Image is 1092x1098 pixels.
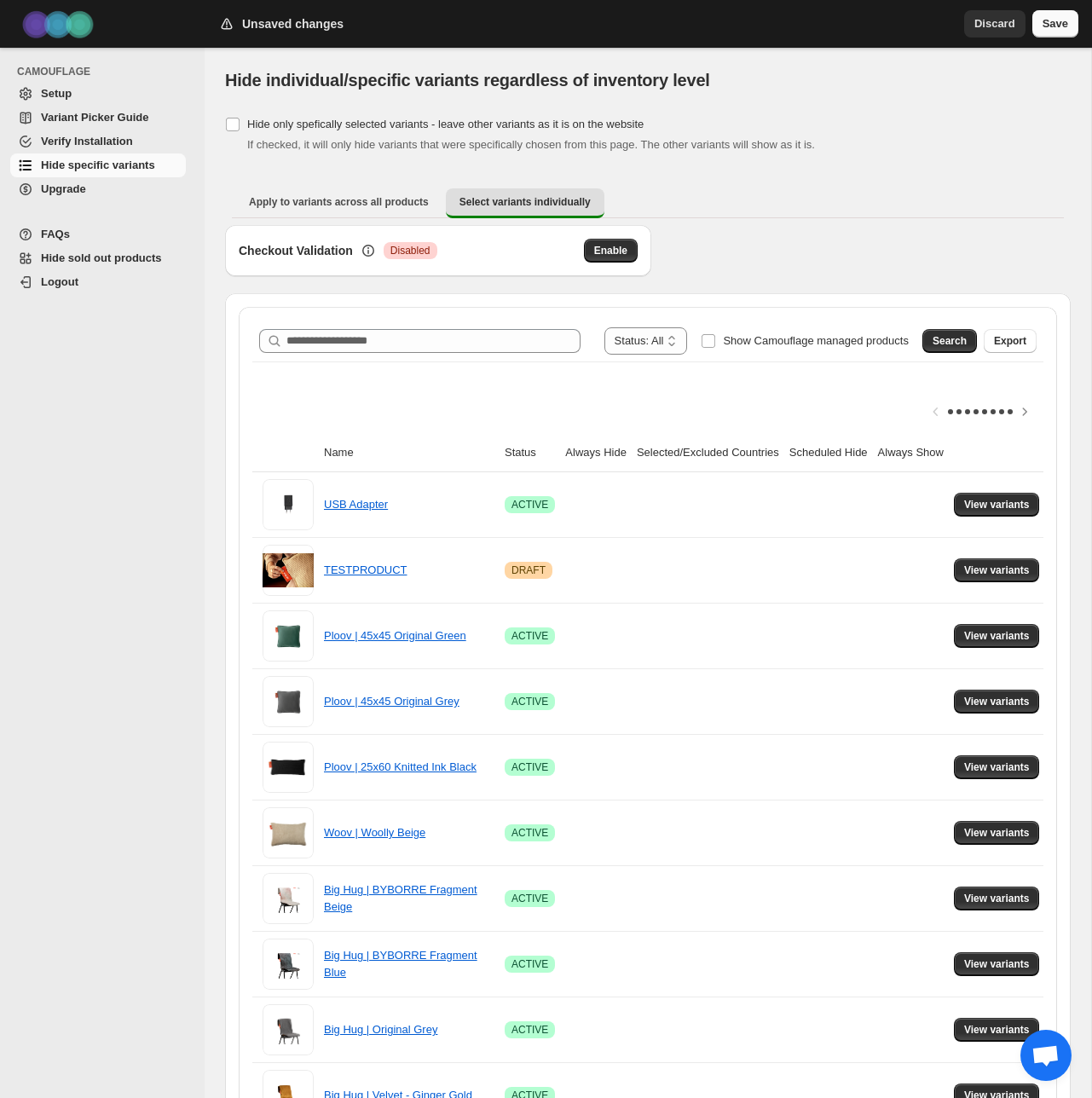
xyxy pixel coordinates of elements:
[964,10,1026,38] button: Discard
[10,130,186,153] a: Verify Installation
[249,195,429,209] span: Apply to variants across all products
[964,957,1030,971] span: View variants
[10,270,186,294] a: Logout
[324,760,477,773] a: Ploov | 25x60 Knitted Ink Black
[41,182,86,195] span: Upgrade
[41,87,72,100] span: Setup
[1020,1030,1072,1081] div: Open de chat
[632,434,784,472] th: Selected/Excluded Countries
[247,118,644,130] span: Hide only spefically selected variants - leave other variants as it is on the website
[984,329,1037,353] button: Export
[584,239,638,263] button: Enable
[324,498,388,511] a: USB Adapter
[41,275,78,288] span: Logout
[922,329,977,353] button: Search
[964,563,1030,577] span: View variants
[242,15,344,32] h2: Unsaved changes
[511,826,548,840] span: ACTIVE
[873,434,949,472] th: Always Show
[324,695,459,708] a: Ploov | 45x45 Original Grey
[954,887,1040,910] button: View variants
[954,493,1040,517] button: View variants
[784,434,873,472] th: Scheduled Hide
[17,65,193,78] span: CAMOUFLAGE
[10,153,186,177] a: Hide specific variants
[1032,10,1078,38] button: Save
[964,760,1030,774] span: View variants
[954,690,1040,714] button: View variants
[511,498,548,511] span: ACTIVE
[954,952,1040,976] button: View variants
[511,892,548,905] span: ACTIVE
[324,1023,437,1036] a: Big Hug | Original Grey
[933,334,967,348] span: Search
[1043,15,1068,32] span: Save
[10,177,186,201] a: Upgrade
[500,434,560,472] th: Status
[511,563,546,577] span: DRAFT
[324,629,466,642] a: Ploov | 45x45 Original Green
[324,949,477,979] a: Big Hug | BYBORRE Fragment Blue
[994,334,1026,348] span: Export
[324,826,425,839] a: Woov | Woolly Beige
[41,228,70,240] span: FAQs
[964,892,1030,905] span: View variants
[723,334,909,347] span: Show Camouflage managed products
[459,195,591,209] span: Select variants individually
[235,188,442,216] button: Apply to variants across all products
[41,159,155,171] span: Hide specific variants
[964,826,1030,840] span: View variants
[247,138,815,151] span: If checked, it will only hide variants that were specifically chosen from this page. The other va...
[10,82,186,106] a: Setup
[560,434,632,472] th: Always Hide
[446,188,604,218] button: Select variants individually
[239,242,353,259] h3: Checkout Validation
[511,957,548,971] span: ACTIVE
[10,246,186,270] a: Hide sold out products
[263,676,314,727] img: Ploov | 45x45 Original Grey
[974,15,1015,32] span: Discard
[954,624,1040,648] button: View variants
[954,558,1040,582] button: View variants
[319,434,500,472] th: Name
[511,695,548,708] span: ACTIVE
[964,695,1030,708] span: View variants
[10,106,186,130] a: Variant Picker Guide
[964,629,1030,643] span: View variants
[263,807,314,858] img: Woov | Woolly Beige
[511,1023,548,1037] span: ACTIVE
[225,71,710,90] span: Hide individual/specific variants regardless of inventory level
[511,760,548,774] span: ACTIVE
[954,755,1040,779] button: View variants
[954,1018,1040,1042] button: View variants
[964,498,1030,511] span: View variants
[1013,400,1037,424] button: Scroll table right one column
[964,1023,1030,1037] span: View variants
[10,222,186,246] a: FAQs
[594,244,627,257] span: Enable
[263,610,314,662] img: Ploov | 45x45 Original Green
[390,244,430,257] span: Disabled
[511,629,548,643] span: ACTIVE
[263,742,314,793] img: Ploov | 25x60 Knitted Ink Black
[324,563,407,576] a: TESTPRODUCT
[324,883,477,913] a: Big Hug | BYBORRE Fragment Beige
[954,821,1040,845] button: View variants
[41,111,148,124] span: Variant Picker Guide
[41,135,133,147] span: Verify Installation
[41,251,162,264] span: Hide sold out products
